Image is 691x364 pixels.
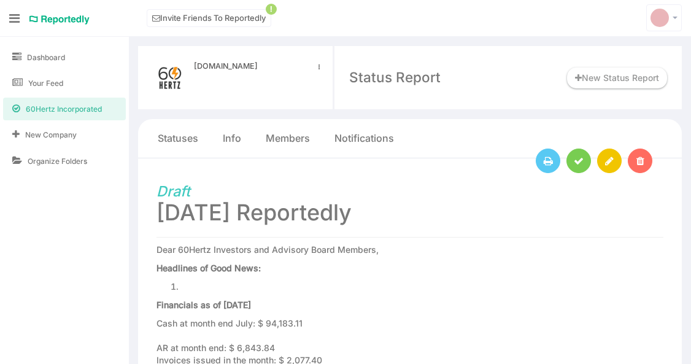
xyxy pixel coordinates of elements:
a: Invite Friends To Reportedly! [147,9,271,27]
a: Statuses [158,131,198,145]
span: Organize Folders [28,156,87,166]
strong: Financials as of [DATE] [156,300,251,310]
a: 60Hertz Incorporated [3,98,126,120]
i: Draft [156,182,190,200]
h1: [DATE] Reportedly [156,177,663,225]
a: New Company [3,123,126,146]
span: ! [266,4,277,15]
span: 60Hertz Incorporated [26,104,102,114]
a: Reportedly [29,9,90,30]
a: Members [266,131,310,145]
span: New Company [25,130,77,140]
a: [DOMAIN_NAME] [194,61,313,72]
a: Info [223,131,241,145]
a: Organize Folders [3,150,126,172]
span: Dashboard [27,52,65,63]
a: New Status Report [567,68,667,88]
span: Your Feed [28,78,63,88]
div: Status Report [349,68,441,87]
img: medium_STACKED_SMALL.png [153,61,187,95]
a: Dashboard [3,46,126,69]
strong: Headlines of Good News: [156,263,261,273]
a: Your Feed [3,72,126,95]
a: Notifications [334,131,394,145]
p: Dear 60Hertz Investors and Advisory Board Members, [156,244,562,256]
img: svg+xml;base64,PD94bWwgdmVyc2lvbj0iMS4wIiBlbmNvZGluZz0iVVRGLTgiPz4KICAgICAg%0APHN2ZyB2ZXJzaW9uPSI... [650,9,669,27]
